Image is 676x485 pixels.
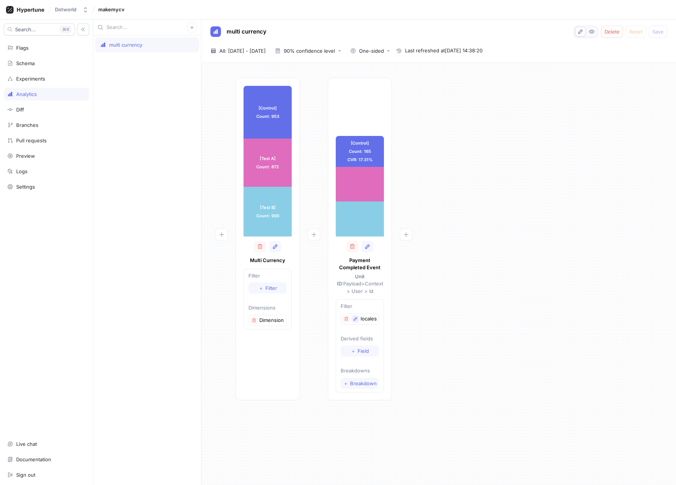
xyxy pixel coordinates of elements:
[16,60,35,66] div: Schema
[244,86,292,139] div: [Control] Count: 953
[626,26,646,38] button: Reset
[652,29,664,34] span: Save
[16,76,45,82] div: Experiments
[361,315,377,323] p: locales filter
[629,29,643,34] span: Reset
[60,26,72,33] div: K
[351,349,356,353] span: ＋
[248,282,287,294] button: ＋Filter
[16,168,27,174] div: Logs
[16,441,37,447] div: Live chat
[601,26,623,38] button: Delete
[341,335,379,343] p: Derived fields
[16,456,51,462] div: Documentation
[4,23,75,35] button: Search...K
[109,42,142,48] div: multi currency
[341,367,379,375] p: Breakdowns
[347,45,393,56] button: One-sided
[16,45,29,51] div: Flags
[248,304,287,312] p: Dimensions
[16,184,35,190] div: Settings
[244,257,292,264] p: Multi Currency
[52,3,91,16] button: Dotworld
[55,6,76,13] div: Dotworld
[259,317,285,324] p: Dimension 1
[107,24,187,31] input: Search...
[16,122,38,128] div: Branches
[16,91,37,97] div: Analytics
[248,272,287,280] p: Filter
[284,49,335,53] div: 90% confidence level
[341,378,379,389] button: ＋Breakdown
[336,136,384,167] div: [Control] Count: 165 CVR: 17.31%
[336,273,384,295] p: Payload > Context > User > Id
[265,286,277,290] span: Filter
[259,286,263,290] span: ＋
[604,29,620,34] span: Delete
[341,345,379,357] button: ＋Field
[15,27,36,32] span: Search...
[16,472,35,478] div: Sign out
[16,153,35,159] div: Preview
[4,453,89,466] a: Documentation
[336,257,384,271] p: Payment Completed Event
[405,47,483,55] span: Last refreshed at [DATE] 14:38:20
[16,107,24,113] div: Diff
[343,381,348,386] span: ＋
[341,303,379,310] p: Filter
[219,47,266,55] span: All: [DATE] - [DATE]
[227,29,266,35] span: multi currency
[359,49,384,53] div: One-sided
[350,381,377,386] span: Breakdown
[244,187,292,236] div: [Test B] Count: 900
[16,137,47,143] div: Pull requests
[649,26,667,38] button: Save
[358,349,369,353] span: Field
[272,45,344,56] button: 90% confidence level
[98,7,125,12] span: makemycv
[244,139,292,187] div: [Test A] Count: 872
